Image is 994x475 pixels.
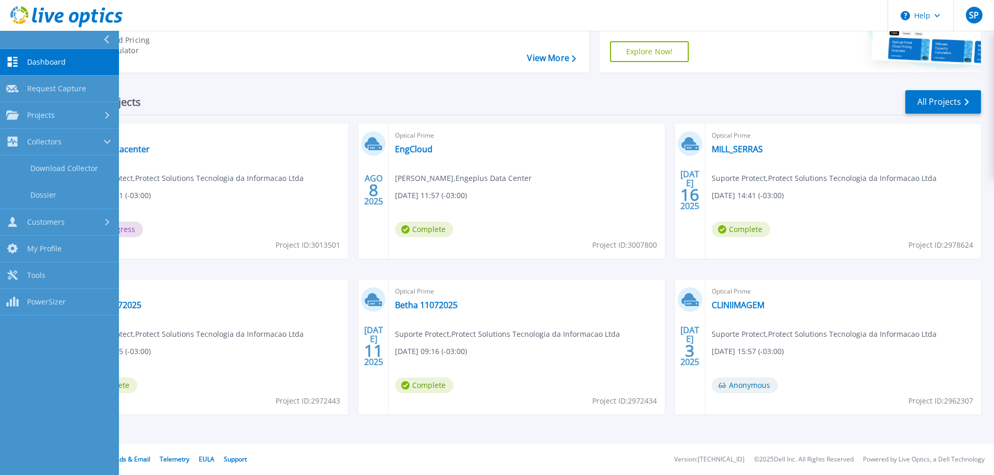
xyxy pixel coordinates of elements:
[680,327,700,365] div: [DATE] 2025
[674,456,745,463] li: Version: [TECHNICAL_ID]
[276,239,340,251] span: Project ID: 3013501
[395,173,532,184] span: [PERSON_NAME] , Engeplus Data Center
[364,346,383,355] span: 11
[712,173,937,184] span: Suporte Protect , Protect Solutions Tecnologia da Informacao Ltda
[395,222,453,237] span: Complete
[79,173,304,184] span: Suporte Protect , Protect Solutions Tecnologia da Informacao Ltda
[364,327,384,365] div: [DATE] 2025
[712,346,784,357] span: [DATE] 15:57 (-03:00)
[74,32,190,58] a: Cloud Pricing Calculator
[395,190,467,201] span: [DATE] 11:57 (-03:00)
[905,90,981,114] a: All Projects
[712,144,763,154] a: MILL_SERRAS
[712,286,975,297] span: Optical Prime
[712,328,937,340] span: Suporte Protect , Protect Solutions Tecnologia da Informacao Ltda
[863,456,985,463] li: Powered by Live Optics, a Dell Technology
[27,111,55,120] span: Projects
[395,377,453,393] span: Complete
[27,84,86,93] span: Request Capture
[680,171,700,209] div: [DATE] 2025
[79,286,342,297] span: Optical Prime
[27,244,62,253] span: My Profile
[79,130,342,141] span: Optical Prime
[395,300,458,310] a: Betha 11072025
[27,57,66,67] span: Dashboard
[395,328,620,340] span: Suporte Protect , Protect Solutions Tecnologia da Informacao Ltda
[199,455,214,464] a: EULA
[395,144,433,154] a: EngCloud
[592,395,657,407] span: Project ID: 2972434
[160,455,189,464] a: Telemetry
[908,239,973,251] span: Project ID: 2978624
[364,171,384,209] div: AGO 2025
[908,395,973,407] span: Project ID: 2962307
[276,395,340,407] span: Project ID: 2972443
[79,328,304,340] span: Suporte Protect , Protect Solutions Tecnologia da Informacao Ltda
[610,41,689,62] a: Explore Now!
[969,11,979,19] span: SP
[712,190,784,201] span: [DATE] 14:41 (-03:00)
[680,190,699,199] span: 16
[395,130,658,141] span: Optical Prime
[27,297,66,307] span: PowerSizer
[712,300,764,310] a: CLINIIMAGEM
[712,130,975,141] span: Optical Prime
[27,217,65,227] span: Customers
[395,346,467,357] span: [DATE] 09:16 (-03:00)
[527,53,576,63] a: View More
[592,239,657,251] span: Project ID: 3007800
[27,137,62,147] span: Collectors
[395,286,658,297] span: Optical Prime
[712,222,770,237] span: Complete
[27,271,45,280] span: Tools
[712,377,778,393] span: Anonymous
[115,455,150,464] a: Ads & Email
[224,455,247,464] a: Support
[102,35,186,56] div: Cloud Pricing Calculator
[685,346,694,355] span: 3
[754,456,854,463] li: © 2025 Dell Inc. All Rights Reserved
[369,186,378,194] span: 8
